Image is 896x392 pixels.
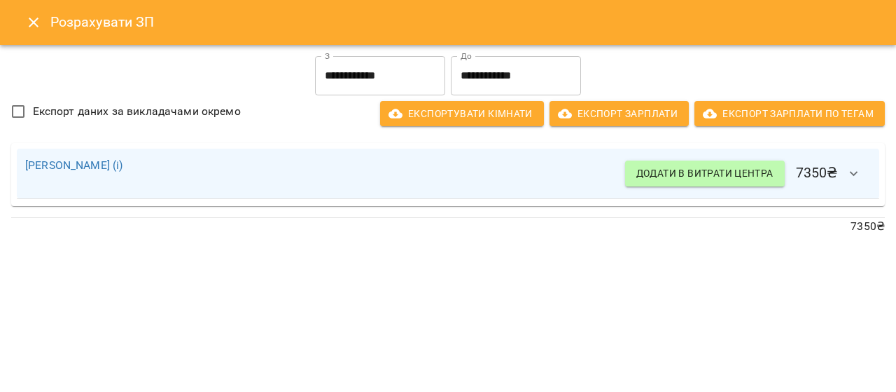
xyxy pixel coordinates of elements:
[549,101,689,126] button: Експорт Зарплати
[625,157,871,191] h6: 7350 ₴
[636,165,773,182] span: Додати в витрати центра
[561,105,678,122] span: Експорт Зарплати
[706,105,874,122] span: Експорт Зарплати по тегам
[11,218,885,235] p: 7350 ₴
[380,101,544,126] button: Експортувати кімнати
[391,105,533,122] span: Експортувати кімнати
[33,103,241,120] span: Експорт даних за викладачами окремо
[694,101,885,126] button: Експорт Зарплати по тегам
[17,6,50,39] button: Close
[25,158,123,172] a: [PERSON_NAME] (і)
[50,11,879,33] h6: Розрахувати ЗП
[625,161,785,186] button: Додати в витрати центра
